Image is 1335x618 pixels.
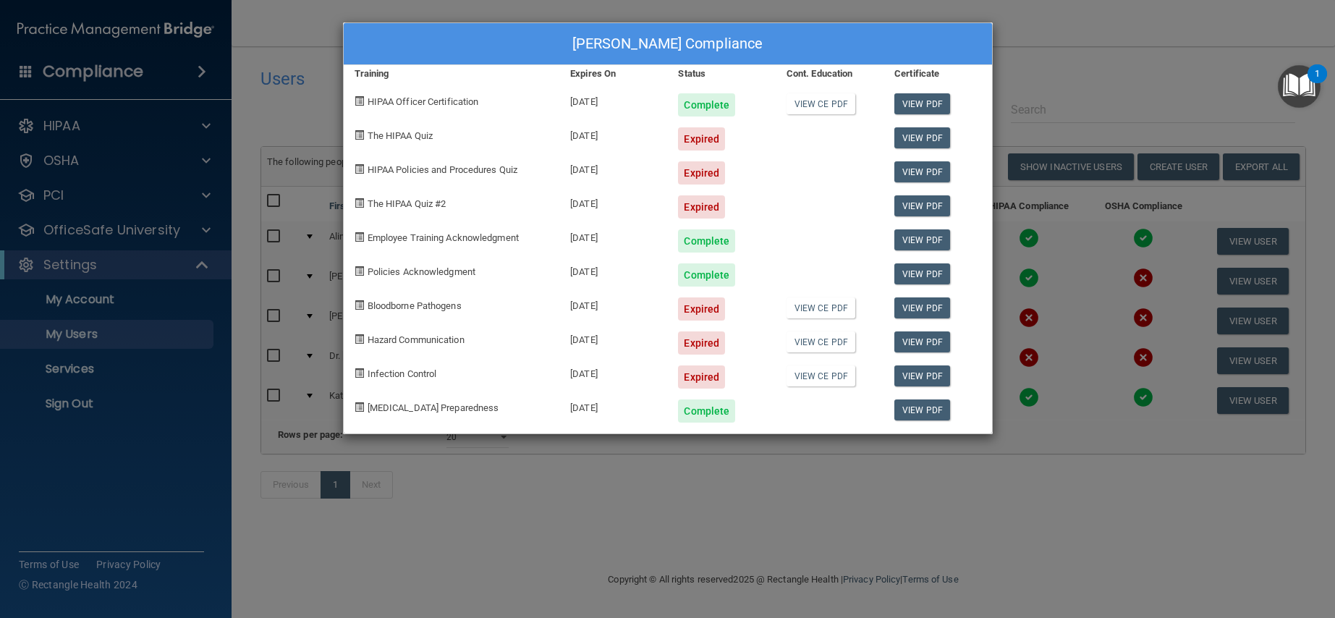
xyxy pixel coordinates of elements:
[883,65,991,82] div: Certificate
[894,161,950,182] a: View PDF
[678,263,735,287] div: Complete
[559,185,667,219] div: [DATE]
[678,229,735,253] div: Complete
[894,399,950,420] a: View PDF
[678,127,725,151] div: Expired
[894,195,950,216] a: View PDF
[894,297,950,318] a: View PDF
[1315,74,1320,93] div: 1
[678,399,735,423] div: Complete
[368,164,517,175] span: HIPAA Policies and Procedures Quiz
[559,117,667,151] div: [DATE]
[368,402,499,413] span: [MEDICAL_DATA] Preparedness
[559,82,667,117] div: [DATE]
[368,266,475,277] span: Policies Acknowledgment
[344,23,992,65] div: [PERSON_NAME] Compliance
[894,365,950,386] a: View PDF
[559,253,667,287] div: [DATE]
[1278,65,1321,108] button: Open Resource Center, 1 new notification
[368,334,465,345] span: Hazard Communication
[368,300,462,311] span: Bloodborne Pathogens
[678,161,725,185] div: Expired
[894,127,950,148] a: View PDF
[559,151,667,185] div: [DATE]
[678,297,725,321] div: Expired
[368,130,433,141] span: The HIPAA Quiz
[667,65,775,82] div: Status
[368,96,479,107] span: HIPAA Officer Certification
[344,65,560,82] div: Training
[787,93,855,114] a: View CE PDF
[559,219,667,253] div: [DATE]
[678,93,735,117] div: Complete
[678,365,725,389] div: Expired
[559,355,667,389] div: [DATE]
[787,365,855,386] a: View CE PDF
[894,263,950,284] a: View PDF
[894,229,950,250] a: View PDF
[368,368,437,379] span: Infection Control
[559,389,667,423] div: [DATE]
[894,93,950,114] a: View PDF
[559,65,667,82] div: Expires On
[776,65,883,82] div: Cont. Education
[559,287,667,321] div: [DATE]
[368,232,519,243] span: Employee Training Acknowledgment
[368,198,446,209] span: The HIPAA Quiz #2
[787,331,855,352] a: View CE PDF
[894,331,950,352] a: View PDF
[678,195,725,219] div: Expired
[559,321,667,355] div: [DATE]
[678,331,725,355] div: Expired
[787,297,855,318] a: View CE PDF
